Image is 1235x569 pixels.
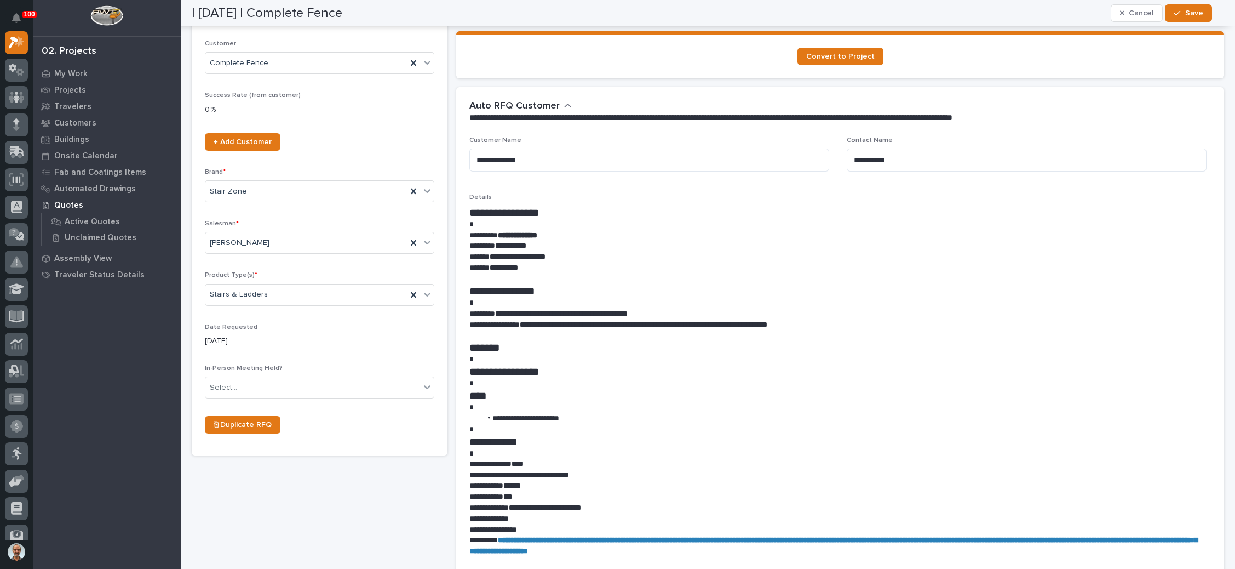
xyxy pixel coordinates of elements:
button: users-avatar [5,540,28,564]
p: Unclaimed Quotes [65,233,136,243]
span: ⎘ Duplicate RFQ [214,421,272,429]
div: Notifications100 [14,13,28,31]
span: [PERSON_NAME] [210,237,269,249]
span: In-Person Meeting Held? [205,365,283,372]
div: Select... [210,382,237,394]
span: Customer [205,41,236,47]
p: 0 % [205,104,434,116]
span: Success Rate (from customer) [205,92,301,99]
a: ⎘ Duplicate RFQ [205,416,280,434]
button: Cancel [1111,4,1163,22]
h2: | [DATE] | Complete Fence [192,5,342,21]
span: Product Type(s) [205,272,257,278]
span: Stair Zone [210,186,247,197]
p: Projects [54,86,86,95]
div: 02. Projects [42,45,96,58]
button: Auto RFQ Customer [469,100,572,112]
p: Onsite Calendar [54,151,118,161]
h2: Auto RFQ Customer [469,100,560,112]
span: Cancel [1129,8,1153,18]
a: Fab and Coatings Items [33,164,181,180]
a: Projects [33,82,181,98]
p: Active Quotes [65,217,120,227]
a: My Work [33,65,181,82]
a: Automated Drawings [33,180,181,197]
p: Buildings [54,135,89,145]
span: Salesman [205,220,239,227]
p: 100 [24,10,35,18]
p: Traveler Status Details [54,270,145,280]
a: Buildings [33,131,181,147]
a: Traveler Status Details [33,266,181,283]
a: Unclaimed Quotes [42,230,181,245]
button: Save [1165,4,1211,22]
a: + Add Customer [205,133,280,151]
p: Automated Drawings [54,184,136,194]
p: Customers [54,118,96,128]
p: Travelers [54,102,91,112]
span: Details [469,194,492,201]
span: Save [1185,8,1203,18]
a: Onsite Calendar [33,147,181,164]
span: Complete Fence [210,58,268,69]
button: Notifications [5,7,28,30]
span: Date Requested [205,324,257,331]
p: [DATE] [205,335,434,347]
a: Travelers [33,98,181,115]
span: Stairs & Ladders [210,289,268,300]
a: Customers [33,115,181,131]
img: Workspace Logo [90,5,123,26]
a: Assembly View [33,250,181,266]
p: Fab and Coatings Items [54,168,146,178]
span: + Add Customer [214,138,272,146]
a: Convert to Project [797,48,883,65]
span: Contact Name [847,137,893,144]
span: Customer Name [469,137,521,144]
p: Quotes [54,201,83,210]
a: Quotes [33,197,181,213]
p: My Work [54,69,88,79]
a: Active Quotes [42,214,181,229]
p: Assembly View [54,254,112,264]
span: Brand [205,169,226,175]
span: Convert to Project [806,53,875,60]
